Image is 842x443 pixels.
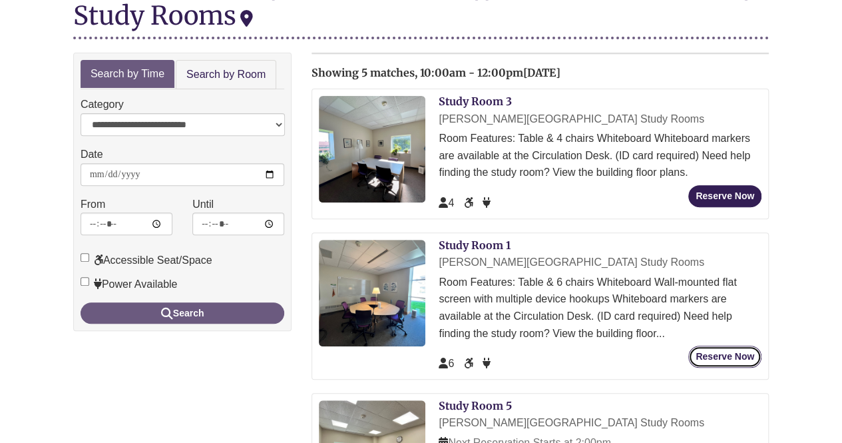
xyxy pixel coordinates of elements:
img: Study Room 3 [319,96,425,203]
a: Search by Room [176,60,276,90]
img: Study Room 1 [319,240,425,346]
div: [PERSON_NAME][GEOGRAPHIC_DATA] Study Rooms [439,111,761,128]
a: Study Room 3 [439,95,512,108]
label: Accessible Seat/Space [81,252,212,269]
span: The capacity of this space [439,358,454,369]
label: Date [81,146,103,163]
button: Reserve Now [688,346,761,368]
div: Room Features: Table & 4 chairs Whiteboard Whiteboard markers are available at the Circulation De... [439,130,761,181]
input: Power Available [81,277,89,286]
h2: Showing 5 matches [312,67,769,79]
a: Study Room 5 [439,399,512,412]
span: Power Available [483,197,491,209]
button: Reserve Now [688,185,761,207]
label: From [81,196,105,213]
input: Accessible Seat/Space [81,253,89,262]
a: Study Room 1 [439,238,511,252]
button: Search [81,302,284,324]
span: , 10:00am - 12:00pm[DATE] [415,66,560,79]
div: [PERSON_NAME][GEOGRAPHIC_DATA] Study Rooms [439,414,761,432]
label: Category [81,96,124,113]
span: Accessible Seat/Space [464,358,476,369]
span: Power Available [483,358,491,369]
div: [PERSON_NAME][GEOGRAPHIC_DATA] Study Rooms [439,254,761,271]
a: Search by Time [81,60,174,89]
label: Until [192,196,214,213]
span: The capacity of this space [439,197,454,209]
div: Room Features: Table & 6 chairs Whiteboard Wall-mounted flat screen with multiple device hookups ... [439,274,761,342]
span: Accessible Seat/Space [464,197,476,209]
label: Power Available [81,276,178,293]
